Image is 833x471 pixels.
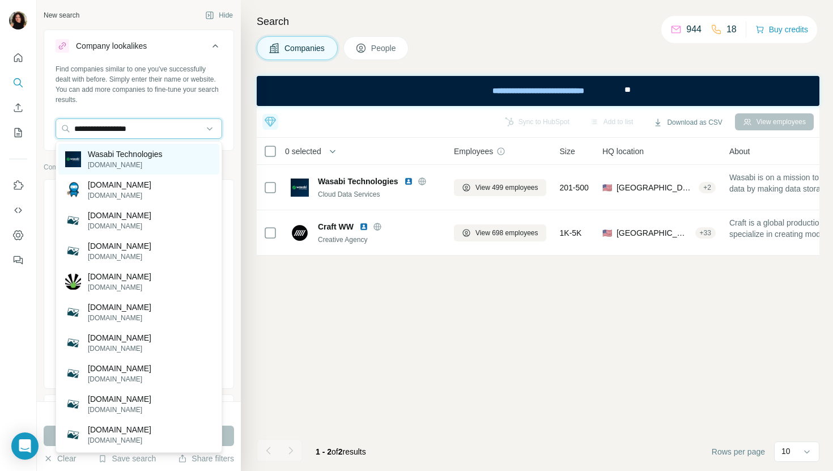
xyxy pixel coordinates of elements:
[65,182,81,198] img: tomyamwasabi.com
[9,73,27,93] button: Search
[65,243,81,259] img: blogwasabi.com
[602,227,612,239] span: 🇺🇸
[65,427,81,443] img: rarewasabi.com
[88,252,151,262] p: [DOMAIN_NAME]
[712,446,765,457] span: Rows per page
[88,343,151,354] p: [DOMAIN_NAME]
[291,224,309,242] img: Logo of Craft WW
[645,114,730,131] button: Download as CSV
[699,183,716,193] div: + 2
[318,189,440,200] div: Cloud Data Services
[475,183,538,193] span: View 499 employees
[197,7,241,24] button: Hide
[9,97,27,118] button: Enrich CSV
[9,225,27,245] button: Dashboard
[65,274,81,290] img: therisingwasabi.com
[9,11,27,29] img: Avatar
[686,23,702,36] p: 944
[44,162,234,172] p: Company information
[318,235,440,245] div: Creative Agency
[454,146,493,157] span: Employees
[88,363,151,374] p: [DOMAIN_NAME]
[729,146,750,157] span: About
[65,396,81,412] img: owasabi.com
[44,32,233,64] button: Company lookalikes
[291,179,309,197] img: Logo of Wasabi Technologies
[404,177,413,186] img: LinkedIn logo
[257,14,819,29] h4: Search
[602,182,612,193] span: 🇺🇸
[98,453,156,464] button: Save search
[44,182,233,214] button: Company2
[726,23,737,36] p: 18
[454,224,546,241] button: View 698 employees
[9,200,27,220] button: Use Surfe API
[316,447,331,456] span: 1 - 2
[9,250,27,270] button: Feedback
[602,146,644,157] span: HQ location
[88,332,151,343] p: [DOMAIN_NAME]
[9,48,27,68] button: Quick start
[338,447,343,456] span: 2
[88,282,151,292] p: [DOMAIN_NAME]
[617,182,694,193] span: [GEOGRAPHIC_DATA], [US_STATE]
[44,453,76,464] button: Clear
[88,393,151,405] p: [DOMAIN_NAME]
[257,76,819,106] iframe: Banner
[285,146,321,157] span: 0 selected
[9,122,27,143] button: My lists
[331,447,338,456] span: of
[178,453,234,464] button: Share filters
[475,228,538,238] span: View 698 employees
[88,190,151,201] p: [DOMAIN_NAME]
[88,435,151,445] p: [DOMAIN_NAME]
[560,146,575,157] span: Size
[359,222,368,231] img: LinkedIn logo
[65,304,81,320] img: tfca-wasabi.com
[560,227,582,239] span: 1K-5K
[695,228,716,238] div: + 33
[88,179,151,190] p: [DOMAIN_NAME]
[454,179,546,196] button: View 499 employees
[65,335,81,351] img: kurowasabi.com
[44,397,233,425] button: Industry
[9,175,27,196] button: Use Surfe on LinkedIn
[617,227,691,239] span: [GEOGRAPHIC_DATA], [US_STATE]
[65,366,81,381] img: lazywasabi.com
[76,40,147,52] div: Company lookalikes
[88,271,151,282] p: [DOMAIN_NAME]
[318,221,354,232] span: Craft WW
[88,221,151,231] p: [DOMAIN_NAME]
[11,432,39,460] div: Open Intercom Messenger
[88,405,151,415] p: [DOMAIN_NAME]
[755,22,808,37] button: Buy credits
[65,151,81,167] img: Wasabi Technologies
[781,445,790,457] p: 10
[88,160,163,170] p: [DOMAIN_NAME]
[56,64,222,105] div: Find companies similar to one you've successfully dealt with before. Simply enter their name or w...
[88,240,151,252] p: [DOMAIN_NAME]
[88,424,151,435] p: [DOMAIN_NAME]
[318,176,398,187] span: Wasabi Technologies
[560,182,589,193] span: 201-500
[88,148,163,160] p: Wasabi Technologies
[65,213,81,228] img: gowildwasabi.com
[371,43,397,54] span: People
[88,374,151,384] p: [DOMAIN_NAME]
[88,210,151,221] p: [DOMAIN_NAME]
[284,43,326,54] span: Companies
[88,302,151,313] p: [DOMAIN_NAME]
[88,313,151,323] p: [DOMAIN_NAME]
[316,447,366,456] span: results
[44,10,79,20] div: New search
